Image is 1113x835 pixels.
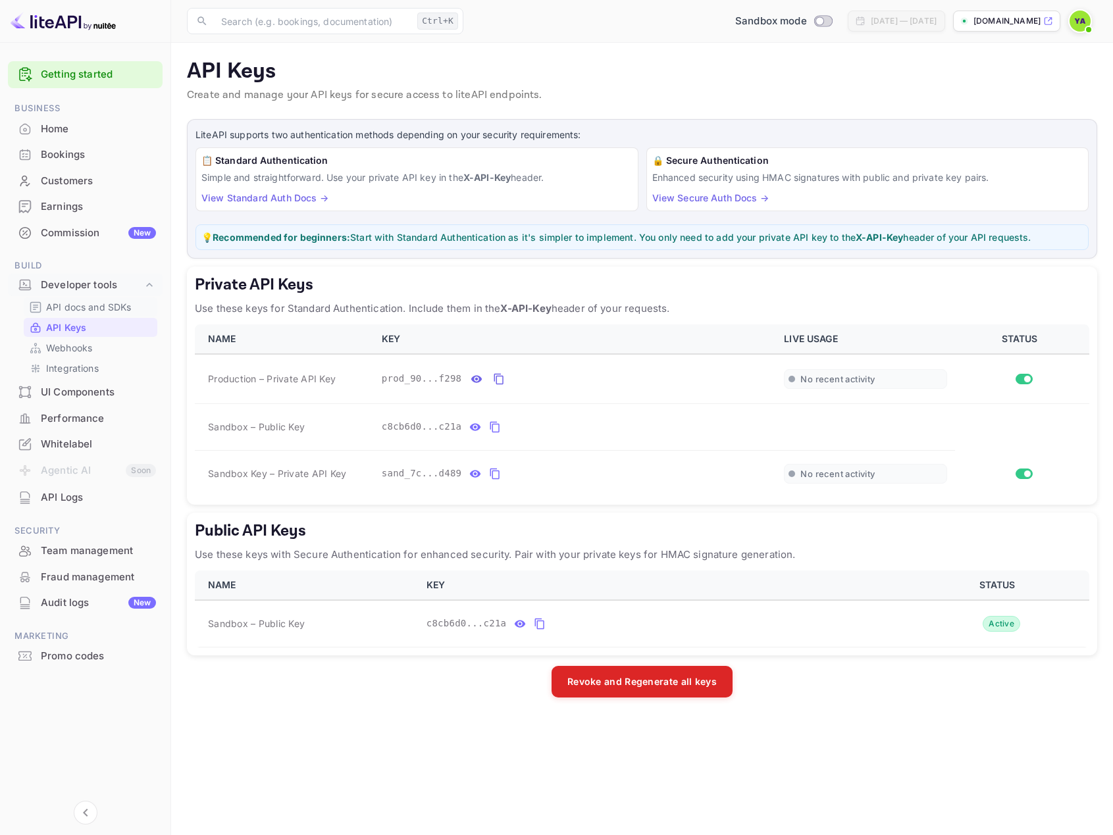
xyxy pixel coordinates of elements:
p: API Keys [187,59,1097,85]
a: Fraud management [8,565,163,589]
div: Performance [41,411,156,426]
div: Team management [8,538,163,564]
span: No recent activity [800,374,875,385]
div: Switch to Production mode [730,14,837,29]
div: Earnings [8,194,163,220]
a: Audit logsNew [8,590,163,615]
strong: X-API-Key [856,232,903,243]
a: Whitelabel [8,432,163,456]
strong: X-API-Key [500,302,551,315]
span: prod_90...f298 [382,372,462,386]
div: UI Components [41,385,156,400]
div: Whitelabel [8,432,163,457]
div: Integrations [24,359,157,378]
span: No recent activity [800,468,875,480]
button: Collapse navigation [74,801,97,824]
span: Sandbox mode [735,14,807,29]
div: CommissionNew [8,220,163,246]
a: API Logs [8,485,163,509]
img: Yariv Adin [1070,11,1091,32]
span: sand_7c...d489 [382,467,462,480]
div: Promo codes [8,644,163,669]
strong: Recommended for beginners: [213,232,350,243]
h5: Public API Keys [195,520,1089,542]
p: Simple and straightforward. Use your private API key in the header. [201,170,633,184]
a: Customers [8,168,163,193]
div: Fraud management [41,570,156,585]
strong: X-API-Key [463,172,511,183]
p: API docs and SDKs [46,300,132,314]
table: public api keys table [195,570,1089,647]
div: New [128,227,156,239]
div: Ctrl+K [417,13,458,30]
p: Create and manage your API keys for secure access to liteAPI endpoints. [187,88,1097,103]
th: KEY [374,324,777,354]
div: API Logs [8,485,163,511]
a: Earnings [8,194,163,218]
h5: Private API Keys [195,274,1089,295]
div: Home [41,122,156,137]
a: UI Components [8,380,163,404]
a: Integrations [29,361,152,375]
button: Revoke and Regenerate all keys [552,666,733,697]
p: 💡 Start with Standard Authentication as it's simpler to implement. You only need to add your priv... [201,230,1083,244]
h6: 🔒 Secure Authentication [652,153,1083,168]
div: Promo codes [41,649,156,664]
a: View Standard Auth Docs → [201,192,328,203]
span: c8cb6d0...c21a [382,420,462,434]
span: Marketing [8,629,163,644]
th: NAME [195,570,419,600]
a: Home [8,116,163,141]
a: Promo codes [8,644,163,668]
a: Webhooks [29,341,152,355]
table: private api keys table [195,324,1089,497]
p: Integrations [46,361,99,375]
span: Sandbox – Public Key [208,617,305,630]
div: UI Components [8,380,163,405]
p: Enhanced security using HMAC signatures with public and private key pairs. [652,170,1083,184]
div: Developer tools [8,274,163,297]
div: New [128,597,156,609]
p: Use these keys with Secure Authentication for enhanced security. Pair with your private keys for ... [195,547,1089,563]
div: Customers [8,168,163,194]
div: API docs and SDKs [24,297,157,316]
div: Bookings [8,142,163,168]
div: Audit logsNew [8,590,163,616]
div: API Logs [41,490,156,505]
th: LIVE USAGE [776,324,955,354]
a: API Keys [29,320,152,334]
input: Search (e.g. bookings, documentation) [213,8,412,34]
div: Earnings [41,199,156,215]
a: API docs and SDKs [29,300,152,314]
div: Team management [41,544,156,559]
span: Sandbox – Public Key [208,420,305,434]
a: Bookings [8,142,163,166]
p: LiteAPI supports two authentication methods depending on your security requirements: [195,128,1089,142]
div: Fraud management [8,565,163,590]
div: Audit logs [41,595,156,611]
div: Getting started [8,61,163,88]
div: Commission [41,226,156,241]
th: NAME [195,324,374,354]
div: [DATE] — [DATE] [871,15,937,27]
div: Bookings [41,147,156,163]
div: Whitelabel [41,437,156,452]
a: Team management [8,538,163,563]
img: LiteAPI logo [11,11,116,32]
span: Security [8,524,163,538]
p: Use these keys for Standard Authentication. Include them in the header of your requests. [195,301,1089,316]
span: Build [8,259,163,273]
div: Active [983,616,1020,632]
p: [DOMAIN_NAME] [973,15,1041,27]
span: Sandbox Key – Private API Key [208,468,346,479]
span: Production – Private API Key [208,372,336,386]
div: Webhooks [24,338,157,357]
h6: 📋 Standard Authentication [201,153,633,168]
a: CommissionNew [8,220,163,245]
th: KEY [419,570,910,600]
div: Home [8,116,163,142]
th: STATUS [955,324,1089,354]
div: Customers [41,174,156,189]
a: Performance [8,406,163,430]
span: c8cb6d0...c21a [427,617,507,630]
